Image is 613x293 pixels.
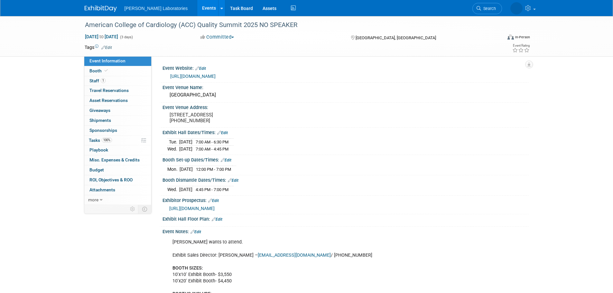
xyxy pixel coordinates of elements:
[163,83,529,91] div: Event Venue Name:
[83,19,492,31] div: American College of Cardiology (ACC) Quality Summit 2025 NO SPEAKER
[163,175,529,184] div: Booth Dismantle Dates/Times:
[515,35,530,40] div: In-Person
[105,69,108,72] i: Booth reservation complete
[163,196,529,204] div: Exhibitor Prospectus:
[472,3,502,14] a: Search
[212,217,222,222] a: Edit
[127,205,138,213] td: Personalize Event Tab Strip
[195,66,206,71] a: Edit
[512,44,530,47] div: Event Rating
[208,198,219,203] a: Edit
[119,35,133,39] span: (3 days)
[167,186,179,193] td: Wed.
[167,146,179,152] td: Wed.
[84,56,151,66] a: Event Information
[179,146,192,152] td: [DATE]
[89,138,112,143] span: Tasks
[167,139,179,146] td: Tue.
[180,166,193,173] td: [DATE]
[163,155,529,163] div: Booth Set-up Dates/Times:
[102,138,112,142] span: 100%
[84,76,151,86] a: Staff1
[89,128,117,133] span: Sponsorships
[179,186,192,193] td: [DATE]
[464,33,530,43] div: Event Format
[85,5,117,12] img: ExhibitDay
[89,157,140,162] span: Misc. Expenses & Credits
[356,35,436,40] span: [GEOGRAPHIC_DATA], [GEOGRAPHIC_DATA]
[101,78,106,83] span: 1
[169,206,215,211] a: [URL][DOMAIN_NAME]
[507,34,514,40] img: Format-Inperson.png
[85,44,112,50] td: Tags
[125,6,188,11] span: [PERSON_NAME] Laboratories
[84,185,151,195] a: Attachments
[89,177,133,182] span: ROI, Objectives & ROO
[84,145,151,155] a: Playbook
[85,34,118,40] span: [DATE] [DATE]
[84,106,151,115] a: Giveaways
[163,63,529,72] div: Event Website:
[89,167,104,172] span: Budget
[98,34,105,39] span: to
[221,158,231,162] a: Edit
[84,66,151,76] a: Booth
[84,195,151,205] a: more
[172,265,203,271] b: BOOTH SIZES:
[196,167,231,172] span: 12:00 PM - 7:00 PM
[84,175,151,185] a: ROI, Objectives & ROO
[258,252,331,258] a: [EMAIL_ADDRESS][DOMAIN_NAME]
[163,227,529,235] div: Event Notes:
[84,86,151,96] a: Travel Reservations
[196,187,228,192] span: 4:45 PM - 7:00 PM
[163,103,529,111] div: Event Venue Address:
[84,126,151,135] a: Sponsorships
[88,197,98,202] span: more
[196,147,228,151] span: 7:00 AM - 4:45 PM
[179,139,192,146] td: [DATE]
[89,118,111,123] span: Shipments
[84,136,151,145] a: Tasks100%
[167,90,524,100] div: [GEOGRAPHIC_DATA]
[89,58,125,63] span: Event Information
[89,68,109,73] span: Booth
[167,166,180,173] td: Mon.
[198,34,237,41] button: Committed
[84,96,151,105] a: Asset Reservations
[89,98,128,103] span: Asset Reservations
[89,88,129,93] span: Travel Reservations
[196,140,228,144] span: 7:00 AM - 6:30 PM
[101,45,112,50] a: Edit
[170,74,216,79] a: [URL][DOMAIN_NAME]
[84,155,151,165] a: Misc. Expenses & Credits
[138,205,151,213] td: Toggle Event Tabs
[89,78,106,83] span: Staff
[163,128,529,136] div: Exhibit Hall Dates/Times:
[89,187,115,192] span: Attachments
[89,147,108,152] span: Playbook
[228,178,238,183] a: Edit
[510,2,523,14] img: Tisha Davis
[84,165,151,175] a: Budget
[217,131,228,135] a: Edit
[481,6,496,11] span: Search
[84,116,151,125] a: Shipments
[170,112,308,124] pre: [STREET_ADDRESS] [PHONE_NUMBER]
[89,108,110,113] span: Giveaways
[190,230,201,234] a: Edit
[163,214,529,223] div: Exhibit Hall Floor Plan:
